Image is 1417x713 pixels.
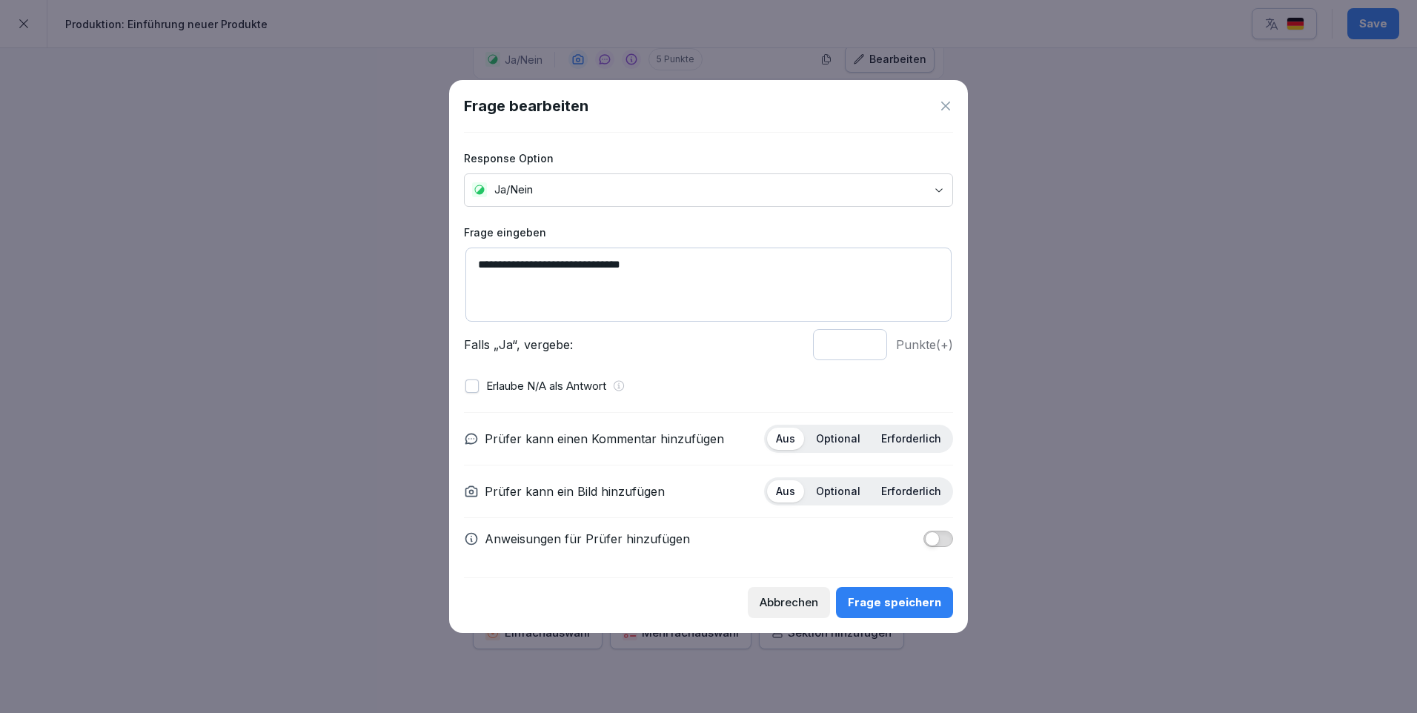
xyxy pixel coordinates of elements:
[485,530,690,548] p: Anweisungen für Prüfer hinzufügen
[760,594,818,611] div: Abbrechen
[881,485,941,498] p: Erforderlich
[485,482,665,500] p: Prüfer kann ein Bild hinzufügen
[836,587,953,618] button: Frage speichern
[848,594,941,611] div: Frage speichern
[464,336,804,354] p: Falls „Ja“, vergebe:
[464,95,588,117] h1: Frage bearbeiten
[776,485,795,498] p: Aus
[485,430,724,448] p: Prüfer kann einen Kommentar hinzufügen
[486,378,606,395] p: Erlaube N/A als Antwort
[464,225,953,240] label: Frage eingeben
[464,150,953,166] label: Response Option
[816,485,860,498] p: Optional
[816,432,860,445] p: Optional
[881,432,941,445] p: Erforderlich
[776,432,795,445] p: Aus
[748,587,830,618] button: Abbrechen
[896,336,953,354] p: Punkte (+)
